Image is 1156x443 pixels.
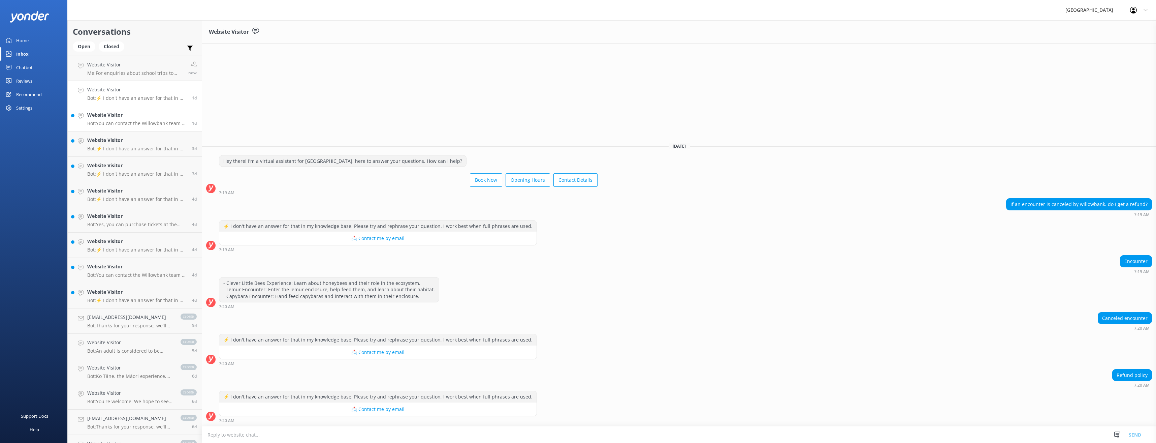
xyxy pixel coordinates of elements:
span: closed [181,364,197,370]
p: Bot: Thanks for your response, we'll get back to you as soon as we can during opening hours. [87,323,174,329]
div: Hey there! I'm a virtual assistant for [GEOGRAPHIC_DATA], here to answer your questions. How can ... [219,155,466,167]
div: Inbox [16,47,29,61]
div: 07:20am 12-Aug-2025 (UTC +12:00) Pacific/Auckland [1112,383,1152,387]
div: 07:19am 12-Aug-2025 (UTC +12:00) Pacific/Auckland [1120,269,1152,274]
div: - Clever Little Bees Experience: Learn about honeybees and their role in the ecosystem. - Lemur E... [219,277,439,302]
span: 09:07am 07-Aug-2025 (UTC +12:00) Pacific/Auckland [192,373,197,379]
strong: 7:19 AM [1134,270,1150,274]
h4: Website Visitor [87,212,187,220]
div: 07:20am 12-Aug-2025 (UTC +12:00) Pacific/Auckland [1098,326,1152,330]
div: If an encounter is canceled by willowbank, do I get a refund? [1006,199,1152,210]
p: Me: For enquiries about school trips to [GEOGRAPHIC_DATA] please email the admin team at [EMAIL_A... [87,70,183,76]
a: Closed [99,42,128,50]
a: [EMAIL_ADDRESS][DOMAIN_NAME]Bot:Thanks for your response, we'll get back to you as soon as we can... [68,308,202,334]
p: Bot: Ko Tāne, the Māori experience, including the hangi and night tours, are currently not operat... [87,373,174,379]
a: Website VisitorBot:An adult is considered to be someone aged [DEMOGRAPHIC_DATA] or older at [GEOG... [68,334,202,359]
h4: Website Visitor [87,389,174,397]
a: Website VisitorBot:⚡ I don't have an answer for that in my knowledge base. Please try and rephras... [68,182,202,207]
a: Website VisitorBot:⚡ I don't have an answer for that in my knowledge base. Please try and rephras... [68,233,202,258]
p: Bot: ⚡ I don't have an answer for that in my knowledge base. Please try and rephrase your questio... [87,196,187,202]
div: Reviews [16,74,32,88]
a: Website VisitorBot:⚡ I don't have an answer for that in my knowledge base. Please try and rephras... [68,81,202,106]
p: Bot: ⚡ I don't have an answer for that in my knowledge base. Please try and rephrase your questio... [87,146,187,152]
p: Bot: ⚡ I don't have an answer for that in my knowledge base. Please try and rephrase your questio... [87,247,187,253]
h4: Website Visitor [87,86,187,93]
a: Website VisitorBot:Yes, you can purchase tickets at the door.4d [68,207,202,233]
span: 02:18pm 09-Aug-2025 (UTC +12:00) Pacific/Auckland [192,196,197,202]
div: 07:20am 12-Aug-2025 (UTC +12:00) Pacific/Auckland [219,304,439,309]
h3: Website Visitor [209,28,249,36]
div: 07:19am 12-Aug-2025 (UTC +12:00) Pacific/Auckland [219,190,598,195]
span: 03:10am 10-Aug-2025 (UTC +12:00) Pacific/Auckland [192,171,197,177]
div: Canceled encounter [1098,313,1152,324]
div: ⚡ I don't have an answer for that in my knowledge base. Please try and rephrase your question, I ... [219,334,537,346]
span: 12:39pm 09-Aug-2025 (UTC +12:00) Pacific/Auckland [192,247,197,253]
div: ⚡ I don't have an answer for that in my knowledge base. Please try and rephrase your question, I ... [219,391,537,403]
button: 📩 Contact me by email [219,232,537,245]
h4: Website Visitor [87,187,187,195]
a: Open [73,42,99,50]
button: 📩 Contact me by email [219,346,537,359]
span: 07:20am 12-Aug-2025 (UTC +12:00) Pacific/Auckland [192,95,197,101]
h2: Conversations [73,25,197,38]
div: 07:20am 12-Aug-2025 (UTC +12:00) Pacific/Auckland [219,418,537,423]
div: Open [73,41,95,52]
h4: [EMAIL_ADDRESS][DOMAIN_NAME] [87,314,174,321]
a: Website VisitorBot:⚡ I don't have an answer for that in my knowledge base. Please try and rephras... [68,131,202,157]
h4: Website Visitor [87,263,187,270]
strong: 7:19 AM [219,248,234,252]
a: Website VisitorMe:For enquiries about school trips to [GEOGRAPHIC_DATA] please email the admin te... [68,56,202,81]
div: Refund policy [1113,370,1152,381]
span: 10:05pm 07-Aug-2025 (UTC +12:00) Pacific/Auckland [192,348,197,354]
div: 07:20am 12-Aug-2025 (UTC +12:00) Pacific/Auckland [219,361,537,366]
h4: Website Visitor [87,137,187,144]
div: Recommend [16,88,42,101]
strong: 7:20 AM [1134,383,1150,387]
span: closed [181,339,197,345]
strong: 7:20 AM [219,362,234,366]
h4: Website Visitor [87,364,174,372]
a: [EMAIL_ADDRESS][DOMAIN_NAME]Bot:Thanks for your response, we'll get back to you as soon as we can... [68,410,202,435]
h4: Website Visitor [87,339,174,346]
p: Bot: ⚡ I don't have an answer for that in my knowledge base. Please try and rephrase your questio... [87,297,187,303]
span: 05:08am 07-Aug-2025 (UTC +12:00) Pacific/Auckland [192,398,197,404]
a: Website VisitorBot:You're welcome. We hope to see you at [GEOGRAPHIC_DATA] soon!closed6d [68,384,202,410]
div: Closed [99,41,124,52]
strong: 7:19 AM [1134,213,1150,217]
p: Bot: Thanks for your response, we'll get back to you as soon as we can during opening hours. [87,424,174,430]
span: closed [181,389,197,395]
strong: 7:19 AM [219,191,234,195]
div: ⚡ I don't have an answer for that in my knowledge base. Please try and rephrase your question, I ... [219,220,537,232]
img: yonder-white-logo.png [10,11,49,22]
p: Bot: ⚡ I don't have an answer for that in my knowledge base. Please try and rephrase your questio... [87,171,187,177]
div: Support Docs [21,409,48,423]
div: Settings [16,101,32,115]
h4: Website Visitor [87,111,187,119]
p: Bot: You can contact the Willowbank team at 03 359 6226, or by emailing [EMAIL_ADDRESS][DOMAIN_NA... [87,120,187,126]
strong: 7:20 AM [219,305,234,309]
p: Bot: You can contact the Willowbank team at 03 359 6226, or by emailing [EMAIL_ADDRESS][DOMAIN_NA... [87,272,187,278]
h4: Website Visitor [87,61,183,68]
p: Bot: An adult is considered to be someone aged [DEMOGRAPHIC_DATA] or older at [GEOGRAPHIC_DATA]. [87,348,174,354]
div: Home [16,34,29,47]
a: Website VisitorBot:⚡ I don't have an answer for that in my knowledge base. Please try and rephras... [68,283,202,308]
div: Encounter [1120,256,1152,267]
span: 03:57pm 11-Aug-2025 (UTC +12:00) Pacific/Auckland [192,120,197,126]
p: Bot: Yes, you can purchase tickets at the door. [87,221,187,228]
span: closed [181,415,197,421]
h4: Website Visitor [87,288,187,296]
a: Website VisitorBot:Ko Tāne, the Māori experience, including the hangi and night tours, are curren... [68,359,202,384]
strong: 7:20 AM [1134,326,1150,330]
h4: Website Visitor [87,162,187,169]
button: 📩 Contact me by email [219,403,537,416]
button: Contact Details [553,173,598,187]
p: Bot: ⚡ I don't have an answer for that in my knowledge base. Please try and rephrase your questio... [87,95,187,101]
span: 09:21am 10-Aug-2025 (UTC +12:00) Pacific/Auckland [192,146,197,151]
p: Bot: You're welcome. We hope to see you at [GEOGRAPHIC_DATA] soon! [87,398,174,405]
span: 02:18pm 13-Aug-2025 (UTC +12:00) Pacific/Auckland [188,70,197,76]
span: [DATE] [669,143,690,149]
div: Chatbot [16,61,33,74]
strong: 7:20 AM [219,419,234,423]
span: 10:19pm 08-Aug-2025 (UTC +12:00) Pacific/Auckland [192,272,197,278]
div: Help [30,423,39,436]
